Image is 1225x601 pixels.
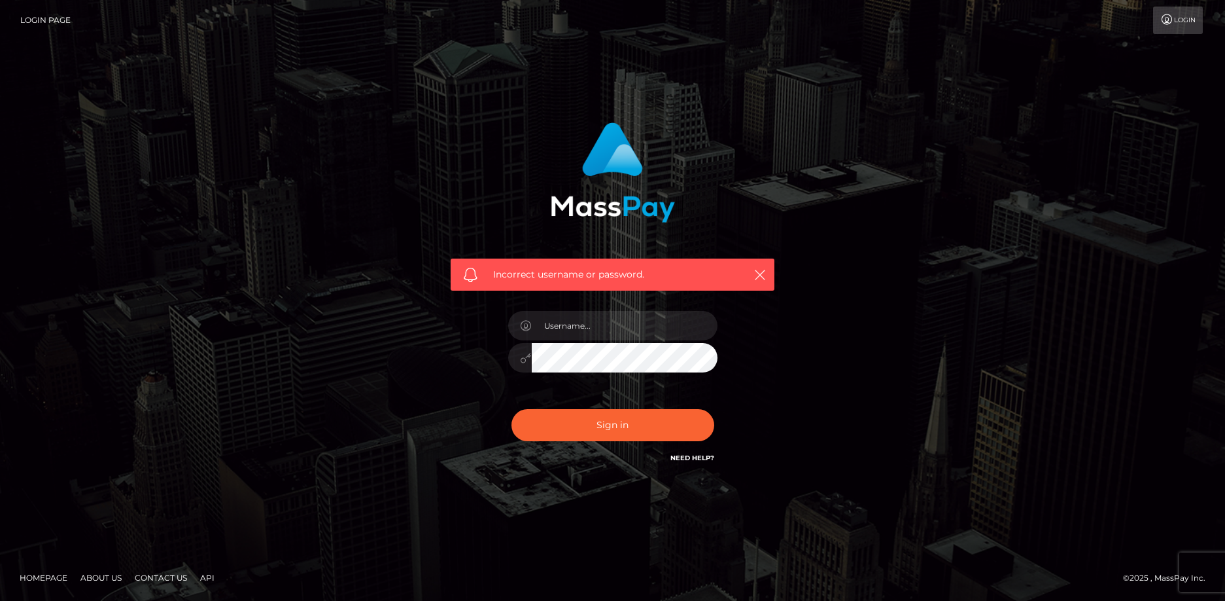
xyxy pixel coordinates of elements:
[129,568,192,588] a: Contact Us
[1153,7,1203,34] a: Login
[75,568,127,588] a: About Us
[670,454,714,462] a: Need Help?
[551,122,675,223] img: MassPay Login
[1123,571,1215,585] div: © 2025 , MassPay Inc.
[20,7,71,34] a: Login Page
[493,268,732,282] span: Incorrect username or password.
[195,568,220,588] a: API
[532,311,717,340] input: Username...
[14,568,73,588] a: Homepage
[511,409,714,441] button: Sign in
